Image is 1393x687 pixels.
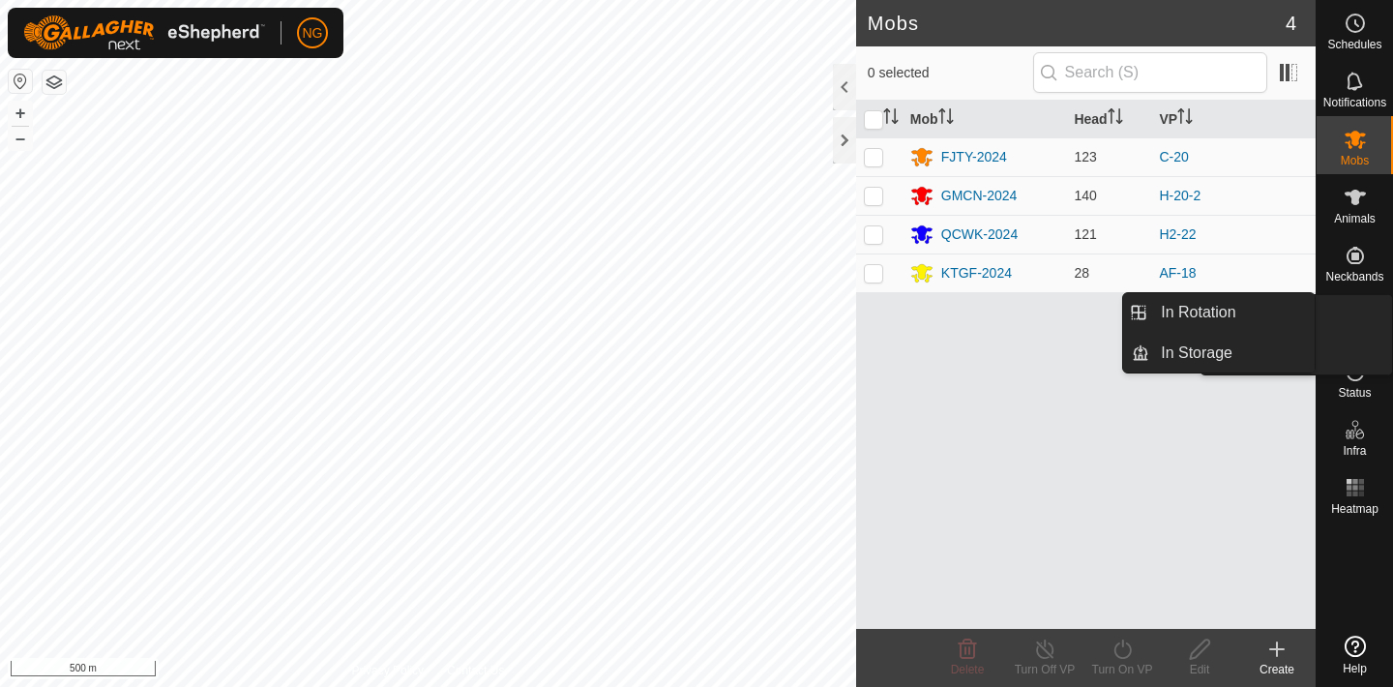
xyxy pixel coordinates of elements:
th: VP [1151,101,1316,138]
span: 140 [1074,188,1096,203]
button: Reset Map [9,70,32,93]
h2: Mobs [868,12,1286,35]
span: Delete [951,663,985,676]
a: Privacy Policy [351,662,424,679]
div: Turn On VP [1083,661,1161,678]
span: 121 [1074,226,1096,242]
div: FJTY-2024 [941,147,1007,167]
p-sorticon: Activate to sort [1108,111,1123,127]
span: Infra [1343,445,1366,457]
div: GMCN-2024 [941,186,1018,206]
span: NG [303,23,323,44]
span: Notifications [1323,97,1386,108]
span: 4 [1286,9,1296,38]
a: H-20-2 [1159,188,1200,203]
input: Search (S) [1033,52,1267,93]
span: Neckbands [1325,271,1383,283]
div: Turn Off VP [1006,661,1083,678]
div: Edit [1161,661,1238,678]
a: C-20 [1159,149,1188,164]
span: 28 [1074,265,1089,281]
p-sorticon: Activate to sort [1177,111,1193,127]
p-sorticon: Activate to sort [883,111,899,127]
li: In Rotation [1123,293,1315,332]
th: Mob [903,101,1067,138]
span: Animals [1334,213,1376,224]
button: – [9,127,32,150]
a: In Rotation [1149,293,1315,332]
span: Status [1338,387,1371,399]
div: Create [1238,661,1316,678]
span: Mobs [1341,155,1369,166]
a: Contact Us [447,662,504,679]
button: + [9,102,32,125]
li: In Storage [1123,334,1315,373]
img: Gallagher Logo [23,15,265,50]
div: KTGF-2024 [941,263,1012,284]
a: AF-18 [1159,265,1196,281]
span: 123 [1074,149,1096,164]
a: H2-22 [1159,226,1196,242]
span: 0 selected [868,63,1033,83]
p-sorticon: Activate to sort [938,111,954,127]
span: In Rotation [1161,301,1235,324]
a: In Storage [1149,334,1315,373]
div: QCWK-2024 [941,224,1018,245]
a: Help [1317,628,1393,682]
span: Heatmap [1331,503,1378,515]
button: Map Layers [43,71,66,94]
span: In Storage [1161,342,1232,365]
th: Head [1066,101,1151,138]
span: Schedules [1327,39,1381,50]
span: Help [1343,663,1367,674]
